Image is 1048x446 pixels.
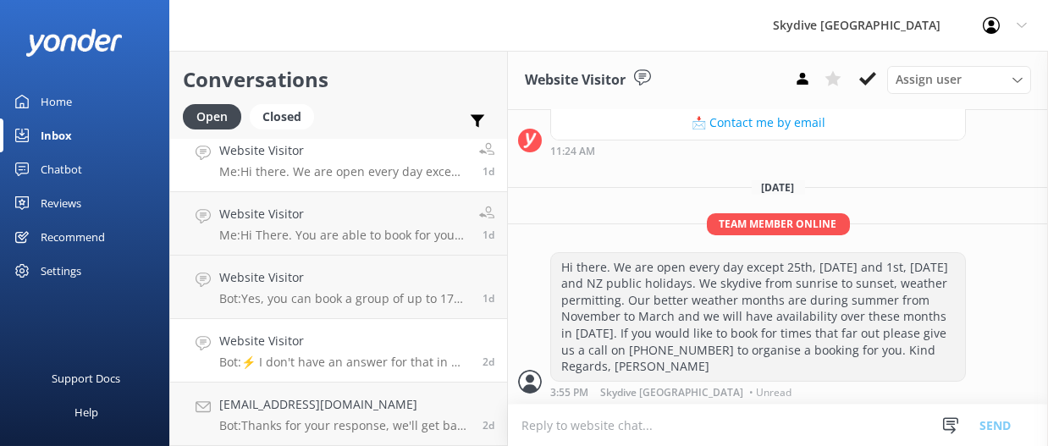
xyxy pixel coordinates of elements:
[41,186,81,220] div: Reviews
[483,355,494,369] span: Sep 03 2025 02:38pm (UTC +12:00) Pacific/Auckland
[219,228,466,243] p: Me: Hi There. You are able to book for your High Altitude Endorsement on our website here: [URL][...
[25,29,123,57] img: yonder-white-logo.png
[250,107,323,125] a: Closed
[219,164,466,179] p: Me: Hi there. We are open every day except 25th, [DATE] and 1st, [DATE] and NZ public holidays. W...
[551,253,965,381] div: Hi there. We are open every day except 25th, [DATE] and 1st, [DATE] and NZ public holidays. We sk...
[483,164,494,179] span: Sep 04 2025 03:55pm (UTC +12:00) Pacific/Auckland
[551,106,965,140] button: 📩 Contact me by email
[183,104,241,129] div: Open
[550,388,588,398] strong: 3:55 PM
[219,291,470,306] p: Bot: Yes, you can book a group of up to 17 people for a 13,000ft skydive. Our spacious 17-seat ai...
[896,70,962,89] span: Assign user
[219,268,470,287] h4: Website Visitor
[219,332,470,350] h4: Website Visitor
[749,388,792,398] span: • Unread
[170,129,507,192] a: Website VisitorMe:Hi there. We are open every day except 25th, [DATE] and 1st, [DATE] and NZ publ...
[525,69,626,91] h3: Website Visitor
[550,145,966,157] div: Sep 02 2025 11:24am (UTC +12:00) Pacific/Auckland
[550,146,595,157] strong: 11:24 AM
[483,291,494,306] span: Sep 04 2025 03:16pm (UTC +12:00) Pacific/Auckland
[170,256,507,319] a: Website VisitorBot:Yes, you can book a group of up to 17 people for a 13,000ft skydive. Our spaci...
[219,418,470,433] p: Bot: Thanks for your response, we'll get back to you as soon as we can during opening hours.
[250,104,314,129] div: Closed
[887,66,1031,93] div: Assign User
[41,85,72,118] div: Home
[41,220,105,254] div: Recommend
[483,228,494,242] span: Sep 04 2025 03:46pm (UTC +12:00) Pacific/Auckland
[707,213,850,234] span: Team member online
[219,205,466,223] h4: Website Visitor
[41,152,82,186] div: Chatbot
[752,180,805,195] span: [DATE]
[41,254,81,288] div: Settings
[600,388,743,398] span: Skydive [GEOGRAPHIC_DATA]
[52,361,121,395] div: Support Docs
[183,107,250,125] a: Open
[170,383,507,446] a: [EMAIL_ADDRESS][DOMAIN_NAME]Bot:Thanks for your response, we'll get back to you as soon as we can...
[170,192,507,256] a: Website VisitorMe:Hi There. You are able to book for your High Altitude Endorsement on our websit...
[183,63,494,96] h2: Conversations
[170,319,507,383] a: Website VisitorBot:⚡ I don't have an answer for that in my knowledge base. Please try and rephras...
[41,118,72,152] div: Inbox
[219,395,470,414] h4: [EMAIL_ADDRESS][DOMAIN_NAME]
[550,386,966,398] div: Sep 04 2025 03:55pm (UTC +12:00) Pacific/Auckland
[219,141,466,160] h4: Website Visitor
[483,418,494,432] span: Sep 03 2025 12:30pm (UTC +12:00) Pacific/Auckland
[74,395,98,429] div: Help
[219,355,470,370] p: Bot: ⚡ I don't have an answer for that in my knowledge base. Please try and rephrase your questio...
